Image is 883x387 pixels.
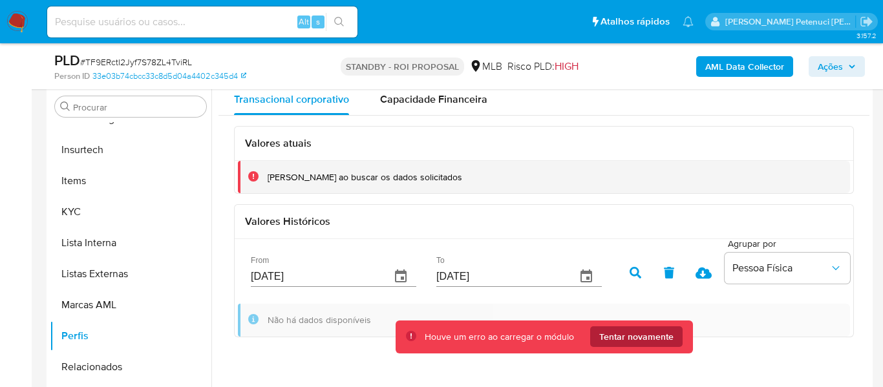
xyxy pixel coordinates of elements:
[50,165,211,196] button: Items
[47,14,357,30] input: Pesquise usuários ou casos...
[601,15,670,28] span: Atalhos rápidos
[60,101,70,112] button: Procurar
[725,16,856,28] p: giovanna.petenuci@mercadolivre.com
[818,56,843,77] span: Ações
[856,30,877,41] span: 3.157.2
[50,289,211,320] button: Marcas AML
[245,137,843,150] h3: Valores atuais
[54,50,80,70] b: PLD
[50,134,211,165] button: Insurtech
[299,16,309,28] span: Alt
[705,56,784,77] b: AML Data Collector
[507,59,579,74] span: Risco PLD:
[341,58,464,76] p: STANDBY - ROI PROPOSAL
[683,16,694,27] a: Notificações
[860,15,873,28] a: Sair
[50,258,211,289] button: Listas Externas
[80,56,192,68] span: # TF9ERctI2Jyf7S78ZL4TviRL
[555,59,579,74] span: HIGH
[50,320,211,351] button: Perfis
[809,56,865,77] button: Ações
[316,16,320,28] span: s
[425,331,574,343] div: Houve um erro ao carregar o módulo
[436,257,445,265] label: To
[245,215,843,228] h3: Valores Históricos
[732,262,829,275] span: Pessoa Física
[326,13,352,31] button: search-icon
[50,351,211,382] button: Relacionados
[54,70,90,82] b: Person ID
[92,70,246,82] a: 33e03b74cbcc33c8d5d04a4402c345d4
[73,101,201,113] input: Procurar
[469,59,502,74] div: MLB
[725,253,850,284] button: Pessoa Física
[728,239,853,248] span: Agrupar por
[50,196,211,227] button: KYC
[268,171,462,183] div: [PERSON_NAME] ao buscar os dados solicitados
[234,92,349,107] span: Transacional corporativo
[251,257,269,265] label: From
[696,56,793,77] button: AML Data Collector
[380,92,487,107] span: Capacidade Financeira
[50,227,211,258] button: Lista Interna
